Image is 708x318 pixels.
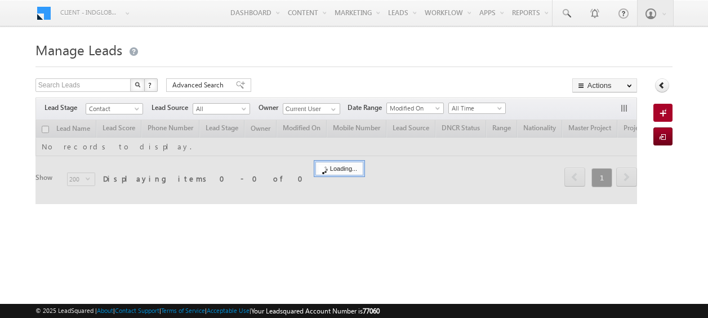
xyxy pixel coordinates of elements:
span: Your Leadsquared Account Number is [251,307,380,315]
span: ? [148,80,153,90]
span: Contact [86,104,140,114]
span: Client - indglobal1 (77060) [60,7,119,18]
a: Acceptable Use [207,307,250,314]
img: Search [135,82,140,87]
a: Contact Support [115,307,159,314]
a: Show All Items [325,104,339,115]
a: All [193,103,250,114]
a: About [97,307,113,314]
span: 77060 [363,307,380,315]
span: Date Range [348,103,386,113]
span: All Time [449,103,502,113]
a: All Time [448,103,506,114]
span: Lead Source [152,103,193,113]
span: All [193,104,247,114]
button: Actions [572,78,637,92]
span: Owner [259,103,283,113]
span: © 2025 LeadSquared | | | | | [35,306,380,316]
div: Loading... [315,162,363,175]
span: Advanced Search [172,80,227,90]
a: Terms of Service [161,307,205,314]
a: Modified On [386,103,444,114]
span: Manage Leads [35,41,122,59]
button: ? [144,78,158,92]
span: Modified On [387,103,440,113]
a: Contact [86,103,143,114]
input: Type to Search [283,103,340,114]
span: Lead Stage [44,103,86,113]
